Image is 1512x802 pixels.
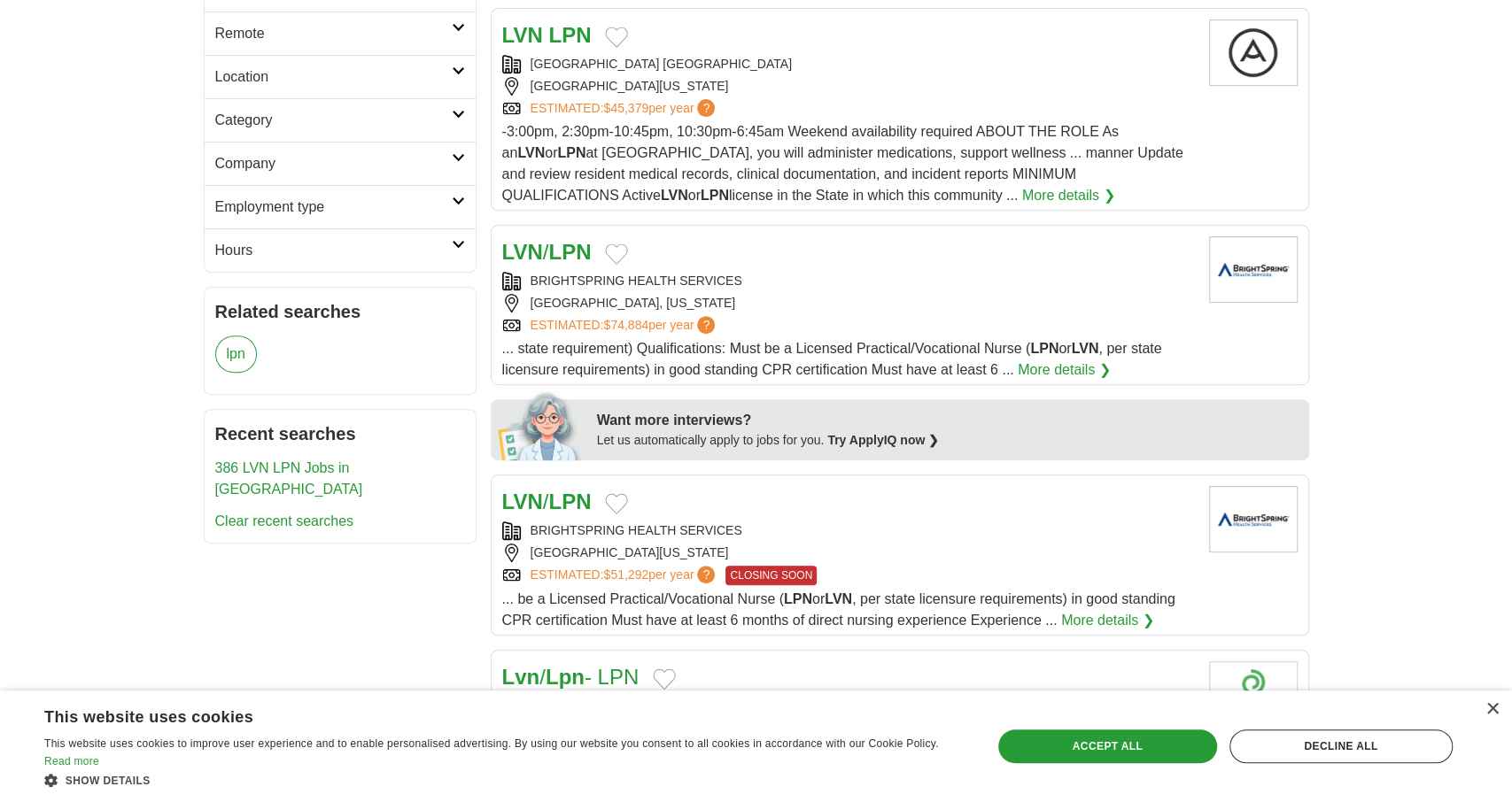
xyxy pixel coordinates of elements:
[548,23,591,47] strong: LPN
[44,771,964,789] div: Show details
[531,274,742,288] a: BRIGHTSPRING HEALTH SERVICES
[531,99,719,118] a: ESTIMATED:$45,379per year?
[548,490,591,513] strong: LPN
[215,460,363,497] a: 386 LVN LPN Jobs in [GEOGRAPHIC_DATA]
[701,188,729,203] strong: LPN
[1229,729,1453,763] div: Decline all
[1018,359,1111,381] a: More details ❯
[603,567,648,582] span: $51,292
[498,389,584,460] img: apply-iq-scientist.png
[215,110,452,131] h2: Category
[502,77,1195,96] div: [GEOGRAPHIC_DATA][US_STATE]
[531,566,719,585] a: ESTIMATED:$51,292per year?
[1209,486,1298,552] img: BrightSpring Health Services logo
[66,775,151,787] span: Show details
[502,490,543,513] strong: LVN
[205,185,476,228] a: Employment type
[215,420,465,447] h2: Recent searches
[1030,341,1058,356] strong: LPN
[998,729,1217,763] div: Accept all
[697,316,715,334] span: ?
[784,591,812,606] strong: LPN
[1209,236,1298,303] img: BrightSpring Health Services logo
[697,99,715,117] span: ?
[502,124,1183,203] span: -3:00pm, 2:30pm-10:45pm, 10:30pm-6:45am Weekend availability required ABOUT THE ROLE As an or at ...
[502,665,540,689] strong: Lvn
[502,591,1175,628] span: ... be a Licensed Practical/Vocational Nurse ( or , per state licensure requirements) in good sta...
[825,591,852,606] strong: LVN
[205,228,476,272] a: Hours
[725,566,817,585] span: CLOSING SOON
[1022,185,1115,206] a: More details ❯
[44,737,939,750] span: This website uses cookies to improve user experience and to enable personalised advertising. By u...
[502,23,592,47] a: LVN LPN
[548,240,591,264] strong: LPN
[827,433,939,447] a: Try ApplyIQ now ❯
[215,240,452,261] h2: Hours
[603,318,648,332] span: $74,884
[215,66,452,88] h2: Location
[531,316,719,335] a: ESTIMATED:$74,884per year?
[597,431,1299,450] div: Let us automatically apply to jobs for you.
[661,188,688,203] strong: LVN
[215,197,452,218] h2: Employment type
[502,23,543,47] strong: LVN
[502,665,640,689] a: Lvn/Lpn- LPN
[531,523,742,537] a: BRIGHTSPRING HEALTH SERVICES
[205,12,476,55] a: Remote
[603,101,648,115] span: $45,379
[502,55,1195,73] div: [GEOGRAPHIC_DATA] [GEOGRAPHIC_DATA]
[215,153,452,174] h2: Company
[502,240,543,264] strong: LVN
[546,665,585,689] strong: Lpn
[605,493,628,514] button: Add to favorite jobs
[215,513,354,528] a: Clear recent searches
[605,243,628,265] button: Add to favorite jobs
[1209,661,1298,728] img: Company logo
[1061,610,1154,631] a: More details ❯
[215,23,452,44] h2: Remote
[653,668,676,690] button: Add to favorite jobs
[205,98,476,142] a: Category
[44,701,919,728] div: This website uses cookies
[517,145,545,160] strong: LVN
[215,335,257,373] a: lpn
[502,544,1195,562] div: [GEOGRAPHIC_DATA][US_STATE]
[502,240,592,264] a: LVN/LPN
[605,27,628,48] button: Add to favorite jobs
[1485,703,1499,716] div: Close
[1209,19,1298,86] img: Company logo
[557,145,585,160] strong: LPN
[215,298,465,325] h2: Related searches
[205,55,476,98] a: Location
[44,755,99,767] a: Read more, opens a new window
[1071,341,1098,356] strong: LVN
[205,142,476,185] a: Company
[502,294,1195,312] div: [GEOGRAPHIC_DATA], [US_STATE]
[697,566,715,583] span: ?
[502,341,1162,377] span: ... state requirement) Qualifications: Must be a Licensed Practical/Vocational Nurse ( or , per s...
[597,410,1299,431] div: Want more interviews?
[502,490,592,513] a: LVN/LPN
